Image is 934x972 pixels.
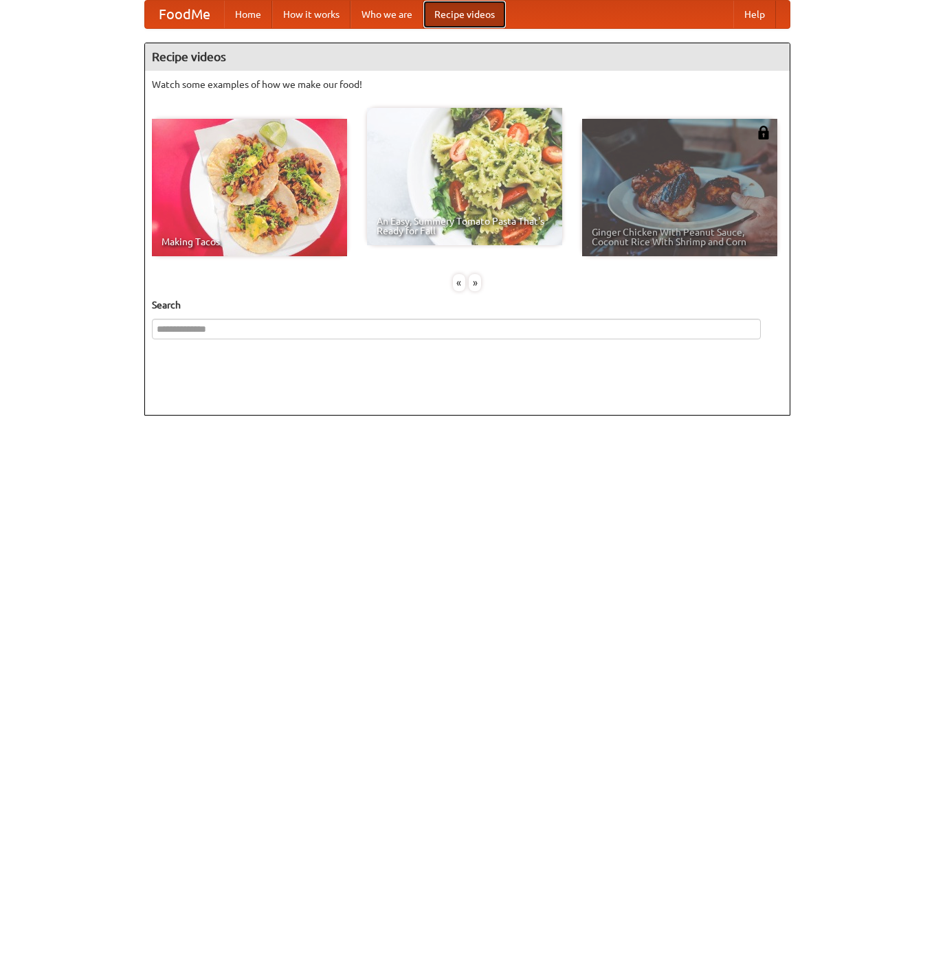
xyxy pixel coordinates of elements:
a: FoodMe [145,1,224,28]
p: Watch some examples of how we make our food! [152,78,783,91]
span: Making Tacos [162,237,337,247]
span: An Easy, Summery Tomato Pasta That's Ready for Fall [377,216,553,236]
div: » [469,274,481,291]
a: Help [733,1,776,28]
a: How it works [272,1,351,28]
a: Recipe videos [423,1,506,28]
img: 483408.png [757,126,770,139]
a: Making Tacos [152,119,347,256]
a: An Easy, Summery Tomato Pasta That's Ready for Fall [367,108,562,245]
a: Who we are [351,1,423,28]
a: Home [224,1,272,28]
h5: Search [152,298,783,312]
div: « [453,274,465,291]
h4: Recipe videos [145,43,790,71]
